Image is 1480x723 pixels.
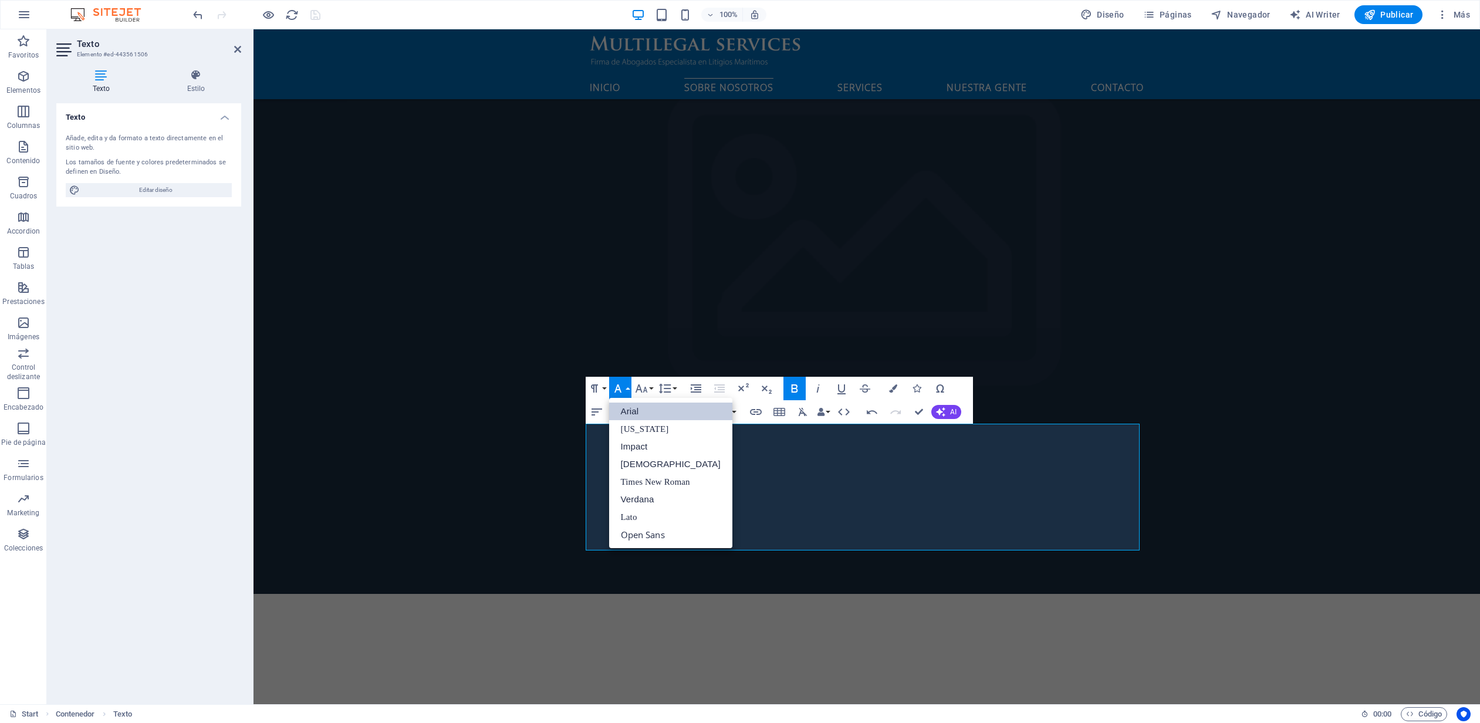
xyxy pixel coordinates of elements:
h2: Texto [77,39,241,49]
button: 100% [701,8,743,22]
button: Italic (⌘I) [807,377,829,400]
h4: Estilo [151,69,241,94]
a: Impact [609,438,732,455]
a: Georgia [609,420,732,438]
span: Editar diseño [83,183,228,197]
button: Superscript [732,377,754,400]
span: Haz clic para seleccionar y doble clic para editar [56,707,95,721]
button: Font Size [633,377,655,400]
img: Editor Logo [67,8,156,22]
button: Código [1401,707,1447,721]
div: Los tamaños de fuente y colores predeterminados se definen en Diseño. [66,158,232,177]
p: Formularios [4,473,43,482]
button: Redo (⌘⇧Z) [884,400,907,424]
span: : [1381,710,1383,718]
button: Insert Table [768,400,790,424]
span: Más [1437,9,1470,21]
h6: 100% [719,8,738,22]
button: Font Family [609,377,631,400]
a: Lato [609,508,732,526]
p: Elementos [6,86,40,95]
button: Strikethrough [854,377,876,400]
div: Añade, edita y da formato a texto directamente en el sitio web. [66,134,232,153]
button: Haz clic para salir del modo de previsualización y seguir editando [261,8,275,22]
button: undo [191,8,205,22]
p: Columnas [7,121,40,130]
button: Undo (⌘Z) [861,400,883,424]
span: Código [1406,707,1442,721]
button: Icons [905,377,928,400]
h4: Texto [56,69,151,94]
button: Ordered List [729,400,739,424]
i: Deshacer: Cambiar texto (Ctrl+Z) [191,8,205,22]
button: Underline (⌘U) [830,377,853,400]
button: reload [285,8,299,22]
button: Insert Link [745,400,767,424]
button: Align Left [586,400,608,424]
button: Navegador [1206,5,1275,24]
button: Diseño [1076,5,1129,24]
div: Diseño (Ctrl+Alt+Y) [1076,5,1129,24]
p: Favoritos [8,50,39,60]
p: Accordion [7,227,40,236]
p: Marketing [7,508,39,518]
a: Haz clic para cancelar la selección y doble clic para abrir páginas [9,707,39,721]
a: Open Sans [609,526,732,543]
h3: Elemento #ed-443561506 [77,49,218,60]
a: Arial [609,403,732,420]
nav: breadcrumb [56,707,133,721]
button: Páginas [1138,5,1197,24]
button: Increase Indent [685,377,707,400]
button: Colors [882,377,904,400]
button: Special Characters [929,377,951,400]
span: Haz clic para seleccionar y doble clic para editar [113,707,132,721]
p: Imágenes [8,332,39,342]
button: Publicar [1354,5,1423,24]
p: Tablas [13,262,35,271]
span: AI Writer [1289,9,1340,21]
button: Clear Formatting [792,400,814,424]
button: Más [1432,5,1475,24]
span: Páginas [1143,9,1192,21]
p: Colecciones [4,543,43,553]
span: Navegador [1211,9,1270,21]
button: AI [931,405,961,419]
i: Volver a cargar página [285,8,299,22]
h4: Texto [56,103,241,124]
button: Editar diseño [66,183,232,197]
span: Publicar [1364,9,1414,21]
i: Al redimensionar, ajustar el nivel de zoom automáticamente para ajustarse al dispositivo elegido. [749,9,760,20]
button: Bold (⌘B) [783,377,806,400]
p: Prestaciones [2,297,44,306]
button: HTML [833,400,855,424]
p: Cuadros [10,191,38,201]
p: Contenido [6,156,40,165]
a: Verdana [609,491,732,508]
button: Data Bindings [815,400,832,424]
button: Decrease Indent [708,377,731,400]
span: AI [950,408,957,415]
p: Encabezado [4,403,43,412]
a: Tahoma [609,455,732,473]
p: Pie de página [1,438,45,447]
button: Usercentrics [1457,707,1471,721]
button: Paragraph Format [586,377,608,400]
span: Diseño [1080,9,1124,21]
a: Times New Roman [609,473,732,491]
h6: Tiempo de la sesión [1361,707,1392,721]
span: 00 00 [1373,707,1391,721]
button: Subscript [755,377,778,400]
div: Font Family [609,398,732,548]
button: Line Height [656,377,678,400]
button: Confirm (⌘+⏎) [908,400,930,424]
button: AI Writer [1285,5,1345,24]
